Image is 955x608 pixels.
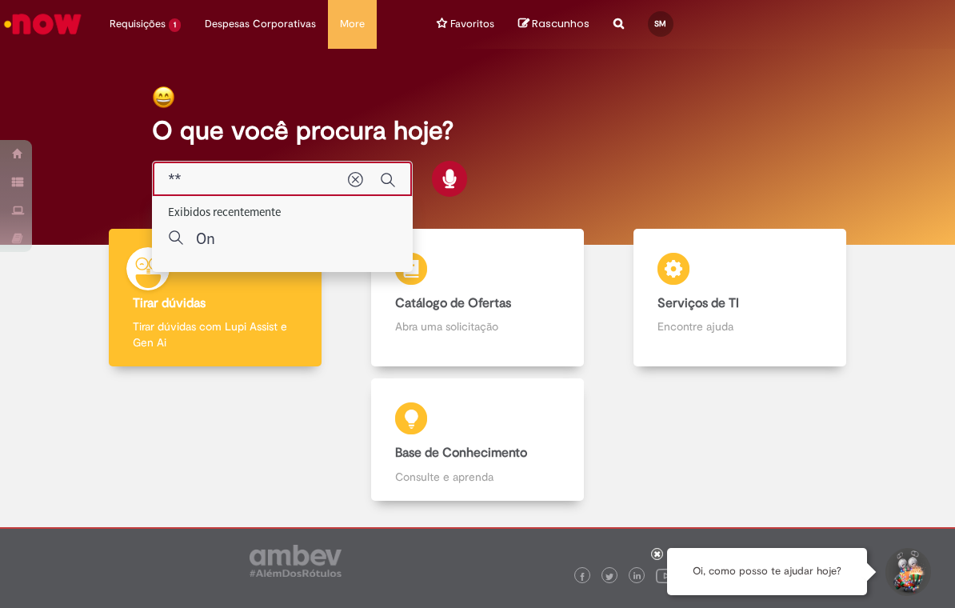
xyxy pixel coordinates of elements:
b: Catálogo de Ofertas [395,295,511,311]
div: Oi, como posso te ajudar hoje? [667,548,867,595]
span: Rascunhos [532,16,589,31]
img: logo_footer_linkedin.png [633,572,641,582]
p: Tirar dúvidas com Lupi Assist e Gen Ai [133,318,298,350]
a: Tirar dúvidas Tirar dúvidas com Lupi Assist e Gen Ai [84,229,346,367]
a: No momento, sua lista de rascunhos tem 0 Itens [518,16,589,31]
button: Iniciar Conversa de Suporte [883,548,931,596]
span: Requisições [110,16,166,32]
img: logo_footer_twitter.png [605,573,613,581]
a: Serviços de TI Encontre ajuda [609,229,871,367]
b: Serviços de TI [657,295,739,311]
img: logo_footer_youtube.png [656,565,677,586]
p: Consulte e aprenda [395,469,560,485]
a: Catálogo de Ofertas Abra uma solicitação [346,229,609,367]
a: Base de Conhecimento Consulte e aprenda [84,378,871,501]
span: SM [654,18,666,29]
h2: O que você procura hoje? [152,117,804,145]
b: Tirar dúvidas [133,295,206,311]
img: happy-face.png [152,86,175,109]
img: ServiceNow [2,8,84,40]
span: Despesas Corporativas [205,16,316,32]
p: Abra uma solicitação [395,318,560,334]
img: logo_footer_ambev_rotulo_gray.png [250,545,342,577]
span: 1 [169,18,181,32]
p: Encontre ajuda [657,318,822,334]
b: Base de Conhecimento [395,445,527,461]
span: More [340,16,365,32]
img: logo_footer_facebook.png [578,573,586,581]
span: Favoritos [450,16,494,32]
